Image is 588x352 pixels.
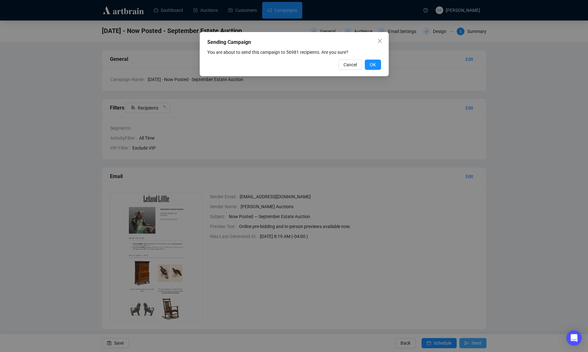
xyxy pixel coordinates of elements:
button: Cancel [338,60,362,70]
button: OK [365,60,381,70]
div: Sending Campaign [207,38,381,46]
span: OK [370,61,376,68]
span: Cancel [344,61,357,68]
div: You are about to send this campaign to 56981 recipients. Are you sure? [207,49,381,56]
span: close [377,38,382,44]
button: Close [375,36,385,46]
div: Open Intercom Messenger [566,330,582,346]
